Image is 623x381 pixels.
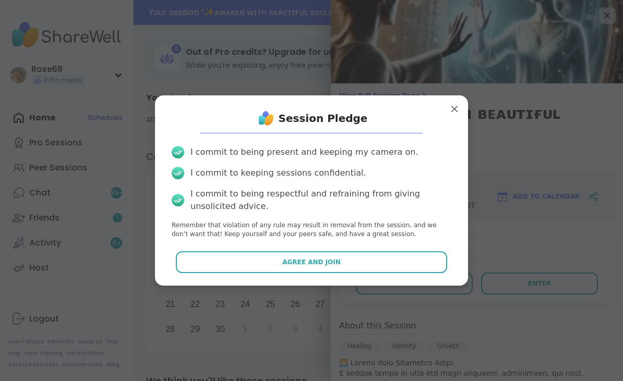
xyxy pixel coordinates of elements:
h1: Session Pledge [279,111,368,126]
img: ShareWell Logo [256,108,277,129]
span: Agree and Join [282,257,341,267]
div: I commit to being present and keeping my camera on. [190,146,418,158]
div: I commit to being respectful and refraining from giving unsolicited advice. [190,188,451,213]
button: Agree and Join [176,251,448,273]
p: Remember that violation of any rule may result in removal from the session, and we don’t want tha... [172,221,451,239]
div: I commit to keeping sessions confidential. [190,167,366,179]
